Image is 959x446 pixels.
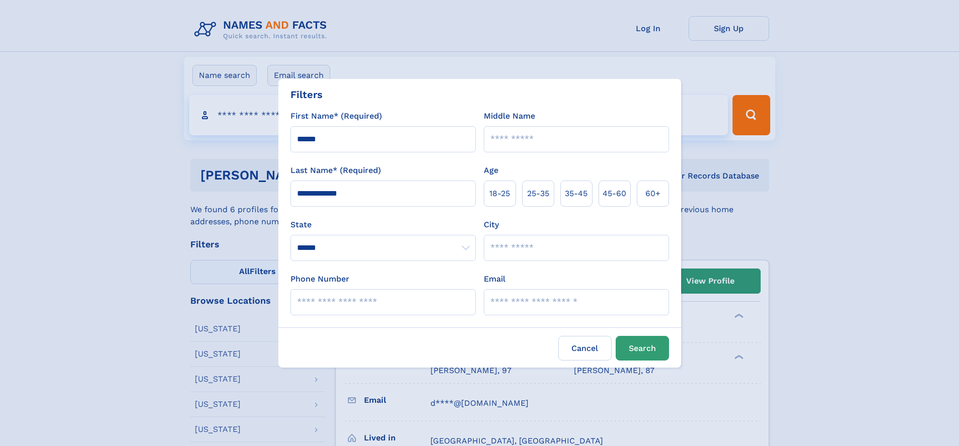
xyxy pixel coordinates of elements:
[645,188,660,200] span: 60+
[603,188,626,200] span: 45‑60
[290,164,381,176] label: Last Name* (Required)
[290,87,323,102] div: Filters
[290,110,382,122] label: First Name* (Required)
[484,164,498,176] label: Age
[558,336,612,361] label: Cancel
[527,188,549,200] span: 25‑35
[484,273,505,285] label: Email
[616,336,669,361] button: Search
[290,219,476,231] label: State
[489,188,510,200] span: 18‑25
[484,110,535,122] label: Middle Name
[565,188,587,200] span: 35‑45
[484,219,499,231] label: City
[290,273,349,285] label: Phone Number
